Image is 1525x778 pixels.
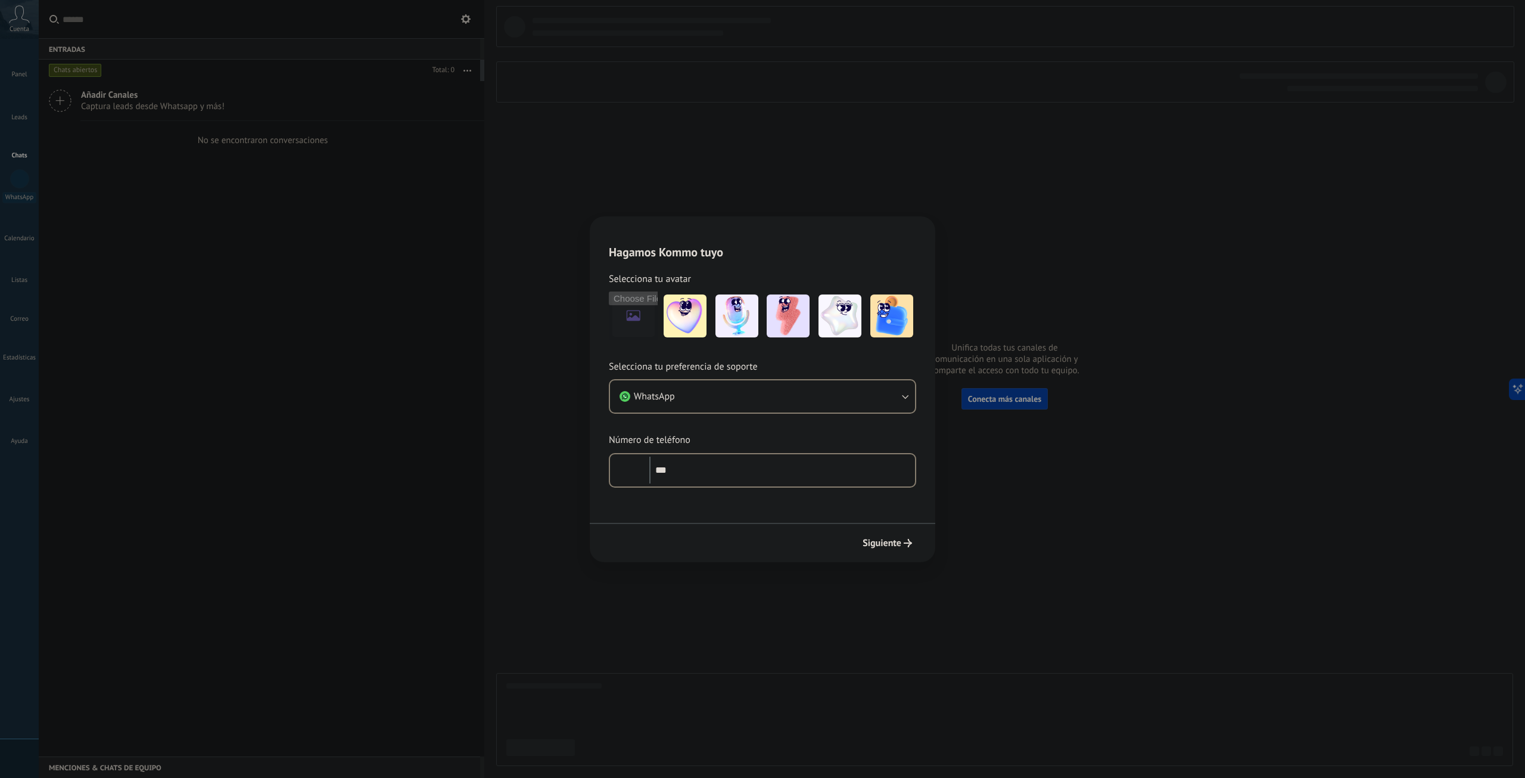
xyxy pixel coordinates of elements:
img: -1.jpeg [664,295,707,337]
img: -4.jpeg [818,295,861,337]
div: Peru: + 51 [614,458,636,483]
span: WhatsApp [634,390,675,402]
button: WhatsApp [610,380,915,413]
span: Número de teléfono [609,433,690,448]
img: -3.jpeg [767,295,810,337]
span: Selecciona tu avatar [609,271,691,287]
button: Siguiente [857,533,917,553]
img: -5.jpeg [870,295,913,337]
span: Siguiente [863,539,901,547]
h2: Hagamos Kommo tuyo [590,216,935,259]
span: Selecciona tu preferencia de soporte [609,359,758,375]
img: -2.jpeg [715,295,758,337]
